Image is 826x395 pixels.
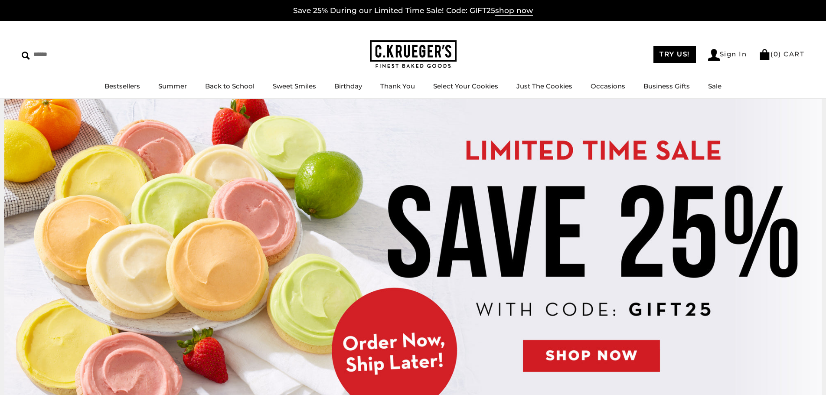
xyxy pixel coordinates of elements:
[273,82,316,90] a: Sweet Smiles
[708,49,720,61] img: Account
[370,40,457,69] img: C.KRUEGER'S
[759,49,770,60] img: Bag
[433,82,498,90] a: Select Your Cookies
[495,6,533,16] span: shop now
[22,48,125,61] input: Search
[591,82,625,90] a: Occasions
[774,50,779,58] span: 0
[643,82,690,90] a: Business Gifts
[708,82,722,90] a: Sale
[293,6,533,16] a: Save 25% During our Limited Time Sale! Code: GIFT25shop now
[653,46,696,63] a: TRY US!
[104,82,140,90] a: Bestsellers
[205,82,255,90] a: Back to School
[334,82,362,90] a: Birthday
[380,82,415,90] a: Thank You
[158,82,187,90] a: Summer
[708,49,747,61] a: Sign In
[516,82,572,90] a: Just The Cookies
[759,50,804,58] a: (0) CART
[22,52,30,60] img: Search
